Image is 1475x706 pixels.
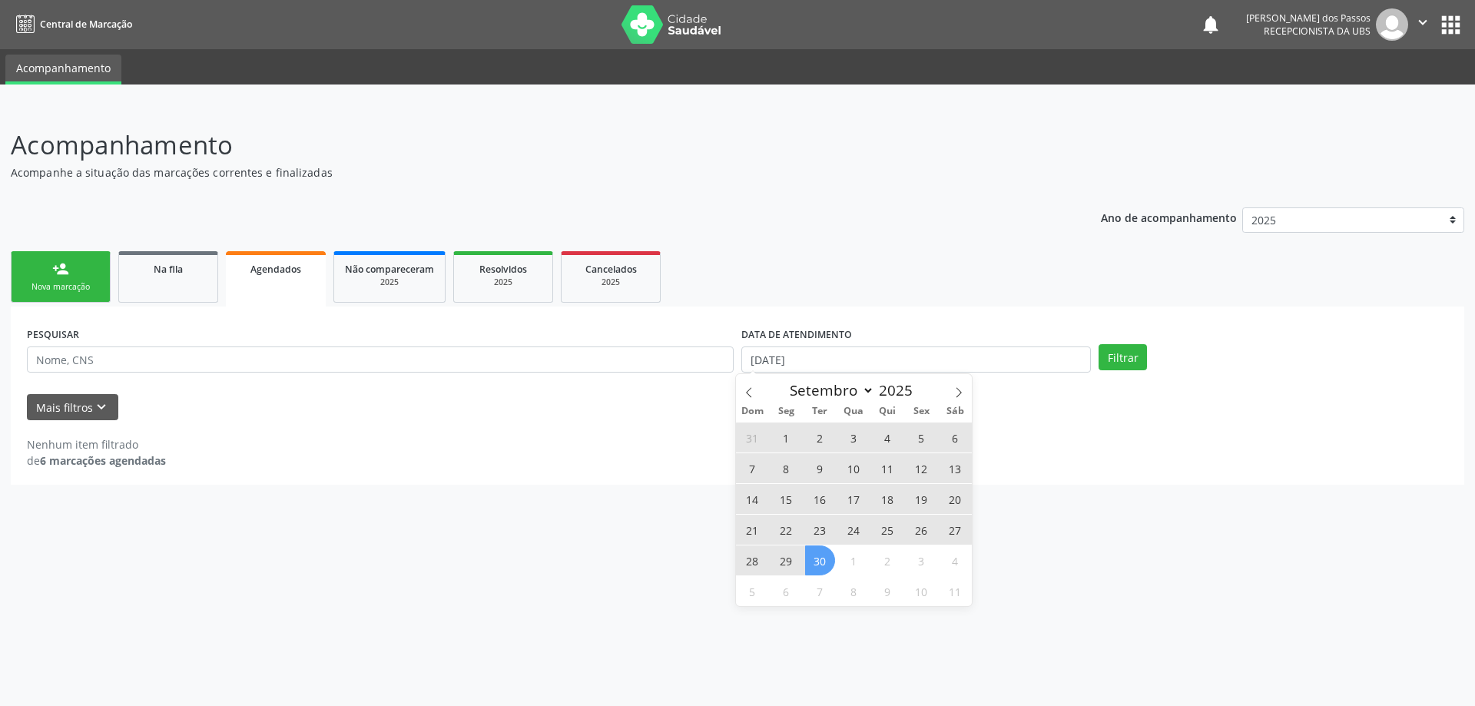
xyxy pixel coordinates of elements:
span: Setembro 4, 2025 [873,423,903,452]
span: Setembro 16, 2025 [805,484,835,514]
a: Acompanhamento [5,55,121,85]
div: 2025 [465,277,542,288]
span: Central de Marcação [40,18,132,31]
span: Outubro 7, 2025 [805,576,835,606]
span: Setembro 26, 2025 [907,515,936,545]
span: Setembro 18, 2025 [873,484,903,514]
span: Setembro 27, 2025 [940,515,970,545]
span: Outubro 11, 2025 [940,576,970,606]
span: Setembro 2, 2025 [805,423,835,452]
span: Setembro 8, 2025 [771,453,801,483]
i:  [1414,14,1431,31]
span: Setembro 19, 2025 [907,484,936,514]
a: Central de Marcação [11,12,132,37]
span: Recepcionista da UBS [1264,25,1371,38]
span: Na fila [154,263,183,276]
div: 2025 [572,277,649,288]
span: Setembro 10, 2025 [839,453,869,483]
p: Ano de acompanhamento [1101,207,1237,227]
label: DATA DE ATENDIMENTO [741,323,852,346]
span: Setembro 24, 2025 [839,515,869,545]
span: Agosto 31, 2025 [737,423,767,452]
strong: 6 marcações agendadas [40,453,166,468]
button: Mais filtroskeyboard_arrow_down [27,394,118,421]
span: Setembro 29, 2025 [771,545,801,575]
span: Setembro 12, 2025 [907,453,936,483]
span: Sex [904,406,938,416]
label: PESQUISAR [27,323,79,346]
span: Setembro 30, 2025 [805,545,835,575]
i: keyboard_arrow_down [93,399,110,416]
span: Setembro 5, 2025 [907,423,936,452]
div: Nenhum item filtrado [27,436,166,452]
span: Outubro 4, 2025 [940,545,970,575]
span: Setembro 13, 2025 [940,453,970,483]
span: Setembro 28, 2025 [737,545,767,575]
span: Agendados [250,263,301,276]
div: [PERSON_NAME] dos Passos [1246,12,1371,25]
div: Nova marcação [22,281,99,293]
span: Qui [870,406,904,416]
span: Qua [837,406,870,416]
span: Setembro 23, 2025 [805,515,835,545]
span: Setembro 14, 2025 [737,484,767,514]
span: Outubro 5, 2025 [737,576,767,606]
p: Acompanhe a situação das marcações correntes e finalizadas [11,164,1028,181]
select: Month [783,380,875,401]
button: notifications [1200,14,1221,35]
span: Setembro 25, 2025 [873,515,903,545]
input: Year [874,380,925,400]
button:  [1408,8,1437,41]
span: Outubro 2, 2025 [873,545,903,575]
span: Setembro 7, 2025 [737,453,767,483]
p: Acompanhamento [11,126,1028,164]
span: Setembro 11, 2025 [873,453,903,483]
div: de [27,452,166,469]
span: Outubro 10, 2025 [907,576,936,606]
span: Resolvidos [479,263,527,276]
span: Outubro 6, 2025 [771,576,801,606]
img: img [1376,8,1408,41]
span: Seg [769,406,803,416]
span: Setembro 20, 2025 [940,484,970,514]
span: Outubro 3, 2025 [907,545,936,575]
div: 2025 [345,277,434,288]
span: Setembro 3, 2025 [839,423,869,452]
span: Outubro 9, 2025 [873,576,903,606]
span: Ter [803,406,837,416]
span: Cancelados [585,263,637,276]
span: Dom [736,406,770,416]
span: Setembro 22, 2025 [771,515,801,545]
span: Não compareceram [345,263,434,276]
button: apps [1437,12,1464,38]
input: Selecione um intervalo [741,346,1091,373]
span: Setembro 9, 2025 [805,453,835,483]
span: Setembro 15, 2025 [771,484,801,514]
span: Setembro 17, 2025 [839,484,869,514]
span: Setembro 1, 2025 [771,423,801,452]
span: Outubro 1, 2025 [839,545,869,575]
span: Sáb [938,406,972,416]
button: Filtrar [1099,344,1147,370]
span: Outubro 8, 2025 [839,576,869,606]
div: person_add [52,260,69,277]
span: Setembro 21, 2025 [737,515,767,545]
input: Nome, CNS [27,346,734,373]
span: Setembro 6, 2025 [940,423,970,452]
